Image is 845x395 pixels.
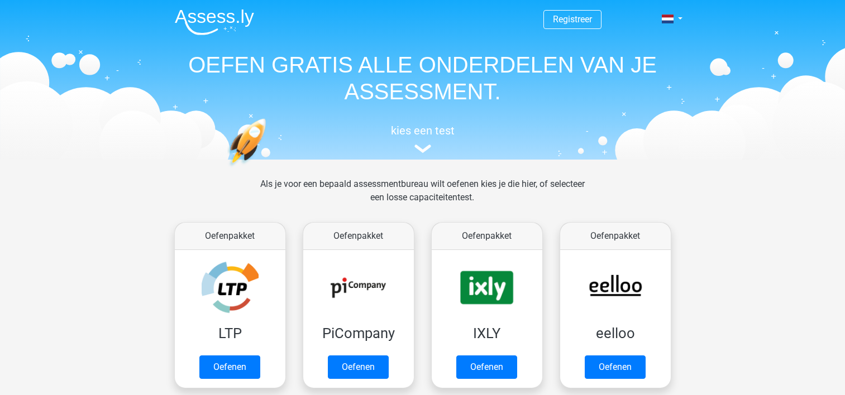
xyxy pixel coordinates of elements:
[456,355,517,379] a: Oefenen
[175,9,254,35] img: Assessly
[166,124,680,153] a: kies een test
[166,124,680,137] h5: kies een test
[227,118,309,219] img: oefenen
[328,355,389,379] a: Oefenen
[251,177,594,218] div: Als je voor een bepaald assessmentbureau wilt oefenen kies je die hier, of selecteer een losse ca...
[199,355,260,379] a: Oefenen
[166,51,680,105] h1: OEFEN GRATIS ALLE ONDERDELEN VAN JE ASSESSMENT.
[585,355,646,379] a: Oefenen
[414,144,431,153] img: assessment
[553,14,592,25] a: Registreer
